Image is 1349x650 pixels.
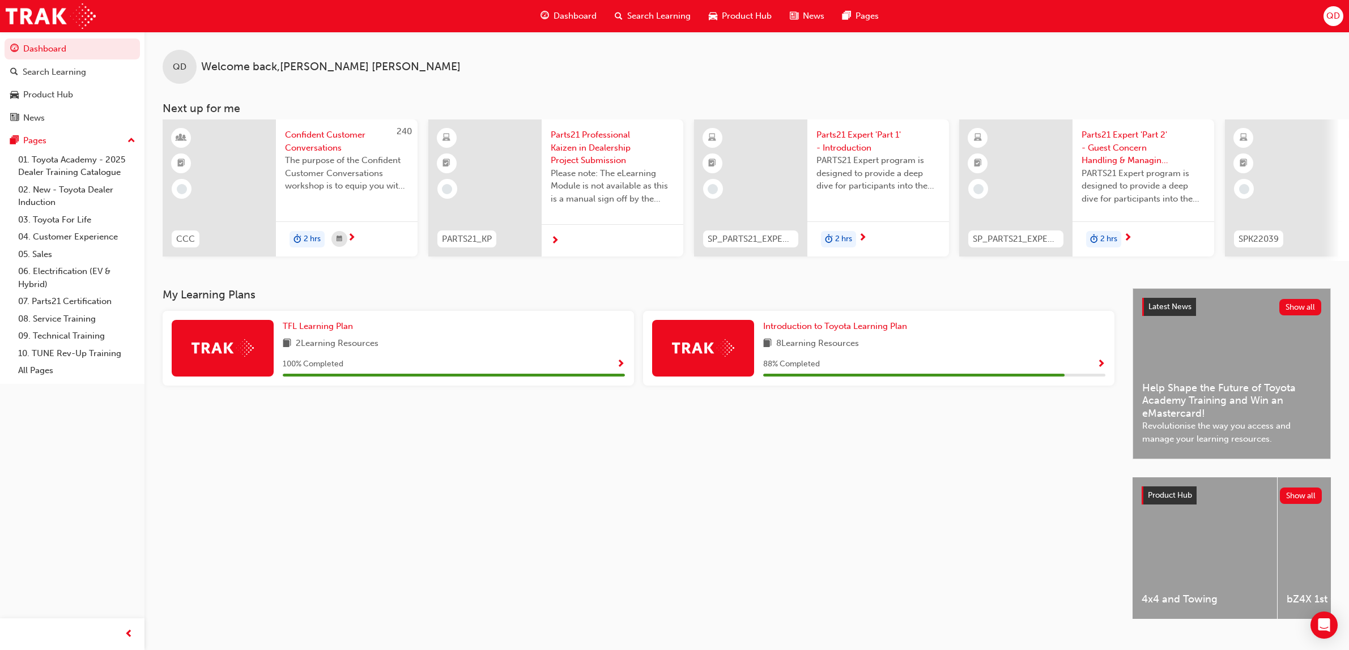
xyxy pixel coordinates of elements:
[1097,357,1105,371] button: Show Progress
[23,66,86,79] div: Search Learning
[615,9,623,23] span: search-icon
[14,327,140,345] a: 09. Technical Training
[835,233,852,246] span: 2 hrs
[177,131,185,146] span: learningResourceType_INSTRUCTOR_LED-icon
[442,233,492,246] span: PARTS21_KP
[1239,184,1249,194] span: learningRecordVerb_NONE-icon
[1240,156,1248,171] span: booktick-icon
[763,358,820,371] span: 88 % Completed
[285,129,408,154] span: Confident Customer Conversations
[337,232,342,246] span: calendar-icon
[14,293,140,310] a: 07. Parts21 Certification
[606,5,700,28] a: search-iconSearch Learning
[5,62,140,83] a: Search Learning
[5,36,140,130] button: DashboardSearch LearningProduct HubNews
[1082,129,1205,167] span: Parts21 Expert 'Part 2' - Guest Concern Handling & Managing Conflict
[959,119,1214,256] a: SP_PARTS21_EXPERTP2_1223_ELParts21 Expert 'Part 2' - Guest Concern Handling & Managing ConflictPA...
[14,246,140,263] a: 05. Sales
[551,129,674,167] span: Parts21 Professional Kaizen in Dealership Project Submission
[1279,299,1322,315] button: Show all
[442,184,452,194] span: learningRecordVerb_NONE-icon
[1148,302,1191,311] span: Latest News
[551,167,674,206] span: Please note: The eLearning Module is not available as this is a manual sign off by the Dealer Pro...
[1142,593,1268,606] span: 4x4 and Towing
[973,233,1059,246] span: SP_PARTS21_EXPERTP2_1223_EL
[283,358,343,371] span: 100 % Completed
[5,130,140,151] button: Pages
[616,357,625,371] button: Show Progress
[708,184,718,194] span: learningRecordVerb_NONE-icon
[163,119,418,256] a: 240CCCConfident Customer ConversationsThe purpose of the Confident Customer Conversations worksho...
[125,627,133,642] span: prev-icon
[551,236,559,246] span: next-icon
[1142,420,1321,445] span: Revolutionise the way you access and manage your learning resources.
[1124,233,1132,243] span: next-icon
[816,129,940,154] span: Parts21 Expert 'Part 1' - Introduction
[144,102,1349,115] h3: Next up for me
[541,9,549,23] span: guage-icon
[709,9,717,23] span: car-icon
[14,211,140,229] a: 03. Toyota For Life
[694,119,949,256] a: SP_PARTS21_EXPERTP1_1223_ELParts21 Expert 'Part 1' - IntroductionPARTS21 Expert program is design...
[10,44,19,54] span: guage-icon
[442,156,450,171] span: booktick-icon
[858,233,867,243] span: next-icon
[803,10,824,23] span: News
[10,67,18,78] span: search-icon
[708,131,716,146] span: learningResourceType_ELEARNING-icon
[1097,360,1105,370] span: Show Progress
[1142,382,1321,420] span: Help Shape the Future of Toyota Academy Training and Win an eMastercard!
[781,5,833,28] a: news-iconNews
[177,156,185,171] span: booktick-icon
[554,10,597,23] span: Dashboard
[6,3,96,29] img: Trak
[5,39,140,59] a: Dashboard
[14,310,140,328] a: 08. Service Training
[23,134,46,147] div: Pages
[14,362,140,379] a: All Pages
[163,288,1114,301] h3: My Learning Plans
[708,156,716,171] span: booktick-icon
[1310,611,1338,639] div: Open Intercom Messenger
[283,337,291,351] span: book-icon
[974,156,982,171] span: booktick-icon
[14,345,140,362] a: 10. TUNE Rev-Up Training
[304,233,321,246] span: 2 hrs
[763,320,912,333] a: Introduction to Toyota Learning Plan
[23,88,73,101] div: Product Hub
[283,320,358,333] a: TFL Learning Plan
[442,131,450,146] span: learningResourceType_ELEARNING-icon
[5,84,140,105] a: Product Hub
[14,181,140,211] a: 02. New - Toyota Dealer Induction
[1324,6,1343,26] button: QD
[23,112,45,125] div: News
[627,10,691,23] span: Search Learning
[285,154,408,193] span: The purpose of the Confident Customer Conversations workshop is to equip you with tools to commun...
[973,184,984,194] span: learningRecordVerb_NONE-icon
[10,136,19,146] span: pages-icon
[856,10,879,23] span: Pages
[293,232,301,247] span: duration-icon
[1148,490,1192,500] span: Product Hub
[816,154,940,193] span: PARTS21 Expert program is designed to provide a deep dive for participants into the framework and...
[347,233,356,243] span: next-icon
[127,134,135,148] span: up-icon
[1082,167,1205,206] span: PARTS21 Expert program is designed to provide a deep dive for participants into the framework and...
[708,233,794,246] span: SP_PARTS21_EXPERTP1_1223_EL
[177,184,187,194] span: learningRecordVerb_NONE-icon
[1326,10,1340,23] span: QD
[1133,477,1277,619] a: 4x4 and Towing
[1090,232,1098,247] span: duration-icon
[1240,131,1248,146] span: learningResourceType_ELEARNING-icon
[974,131,982,146] span: learningResourceType_ELEARNING-icon
[1280,487,1322,504] button: Show all
[1133,288,1331,459] a: Latest NewsShow allHelp Shape the Future of Toyota Academy Training and Win an eMastercard!Revolu...
[192,339,254,357] img: Trak
[14,228,140,246] a: 04. Customer Experience
[1142,298,1321,316] a: Latest NewsShow all
[283,321,353,331] span: TFL Learning Plan
[1100,233,1117,246] span: 2 hrs
[173,61,186,74] span: QD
